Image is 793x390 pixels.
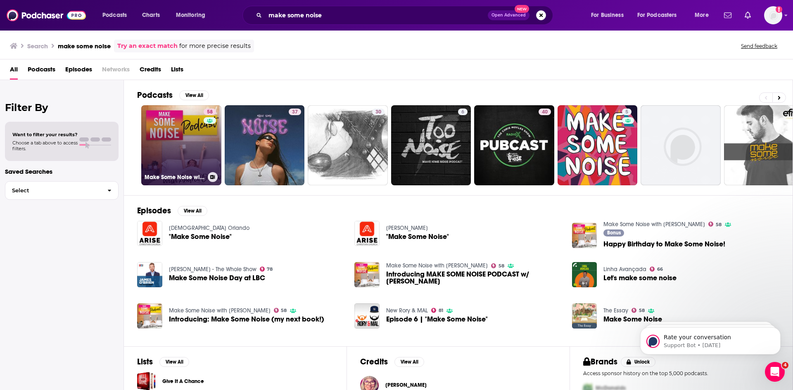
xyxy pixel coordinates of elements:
[267,267,273,271] span: 78
[137,357,153,367] h2: Lists
[10,63,18,80] a: All
[137,221,162,246] img: "Make Some Noise"
[375,108,381,116] span: 30
[764,6,782,24] img: User Profile
[7,7,86,23] img: Podchaser - Follow, Share and Rate Podcasts
[354,303,380,329] img: Episode 6 | "Make Some Noise"
[391,105,471,185] a: 6
[250,6,561,25] div: Search podcasts, credits, & more...
[354,262,380,287] img: Introducing MAKE SOME NOISE PODCAST w/ Andrea Owen
[140,63,161,80] a: Credits
[137,303,162,329] a: Introducing: Make Some Noise (my next book!)
[386,271,562,285] span: Introducing MAKE SOME NOISE PODCAST w/ [PERSON_NAME]
[386,233,449,240] a: "Make Some Noise"
[572,303,597,329] a: Make Some Noise
[170,9,216,22] button: open menu
[622,109,632,115] a: 5
[572,262,597,287] img: Let's make some noise
[159,357,189,367] button: View All
[176,9,205,21] span: Monitoring
[439,309,443,312] span: 81
[204,109,216,115] a: 58
[12,132,78,137] span: Want to filter your results?
[708,222,722,227] a: 58
[28,63,55,80] a: Podcasts
[169,233,232,240] a: "Make Some Noise"
[764,6,782,24] button: Show profile menu
[117,41,178,51] a: Try an exact match
[474,105,554,185] a: 40
[765,362,785,382] iframe: Intercom live chat
[354,221,380,246] img: "Make Some Noise"
[274,308,287,313] a: 58
[394,357,424,367] button: View All
[5,102,119,113] h2: Filter By
[372,109,385,115] a: 30
[386,225,428,232] a: ARISE Orlando
[386,262,488,269] a: Make Some Noise with Andrea Owen
[386,307,428,314] a: New Rory & MAL
[607,230,621,235] span: Bonus
[5,168,119,175] p: Saved Searches
[385,382,427,388] a: Karly Nimmo
[137,357,189,367] a: ListsView All
[137,206,171,216] h2: Episodes
[741,8,754,22] a: Show notifications dropdown
[169,266,256,273] a: James O'Brien - The Whole Show
[102,63,130,80] span: Networks
[65,63,92,80] a: Episodes
[621,357,656,367] button: Unlock
[583,370,779,376] p: Access sponsor history on the top 5,000 podcasts.
[583,357,617,367] h2: Brands
[639,309,645,312] span: 58
[461,108,464,116] span: 6
[5,181,119,200] button: Select
[162,377,204,386] a: Give It A Chance
[169,274,265,281] a: Make Some Noise Day at LBC
[499,264,504,268] span: 58
[632,9,689,22] button: open menu
[292,108,298,116] span: 37
[539,109,551,115] a: 40
[572,223,597,248] img: Happy Birthday to Make Some Noise!
[102,9,127,21] span: Podcasts
[265,9,488,22] input: Search podcasts, credits, & more...
[137,90,173,100] h2: Podcasts
[488,10,529,20] button: Open AdvancedNew
[542,108,548,116] span: 40
[637,9,677,21] span: For Podcasters
[178,206,207,216] button: View All
[764,6,782,24] span: Logged in as dbartlett
[591,9,624,21] span: For Business
[695,9,709,21] span: More
[632,308,645,313] a: 58
[716,223,722,227] span: 58
[603,274,677,281] a: Let's make some noise
[137,262,162,287] img: Make Some Noise Day at LBC
[142,9,160,21] span: Charts
[225,105,305,185] a: 37
[207,108,213,116] span: 58
[386,316,488,323] span: Episode 6 | "Make Some Noise"
[603,316,662,323] span: Make Some Noise
[603,241,725,248] a: Happy Birthday to Make Some Noise!
[360,357,424,367] a: CreditsView All
[628,310,793,368] iframe: Intercom notifications message
[58,42,111,50] h3: make some noise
